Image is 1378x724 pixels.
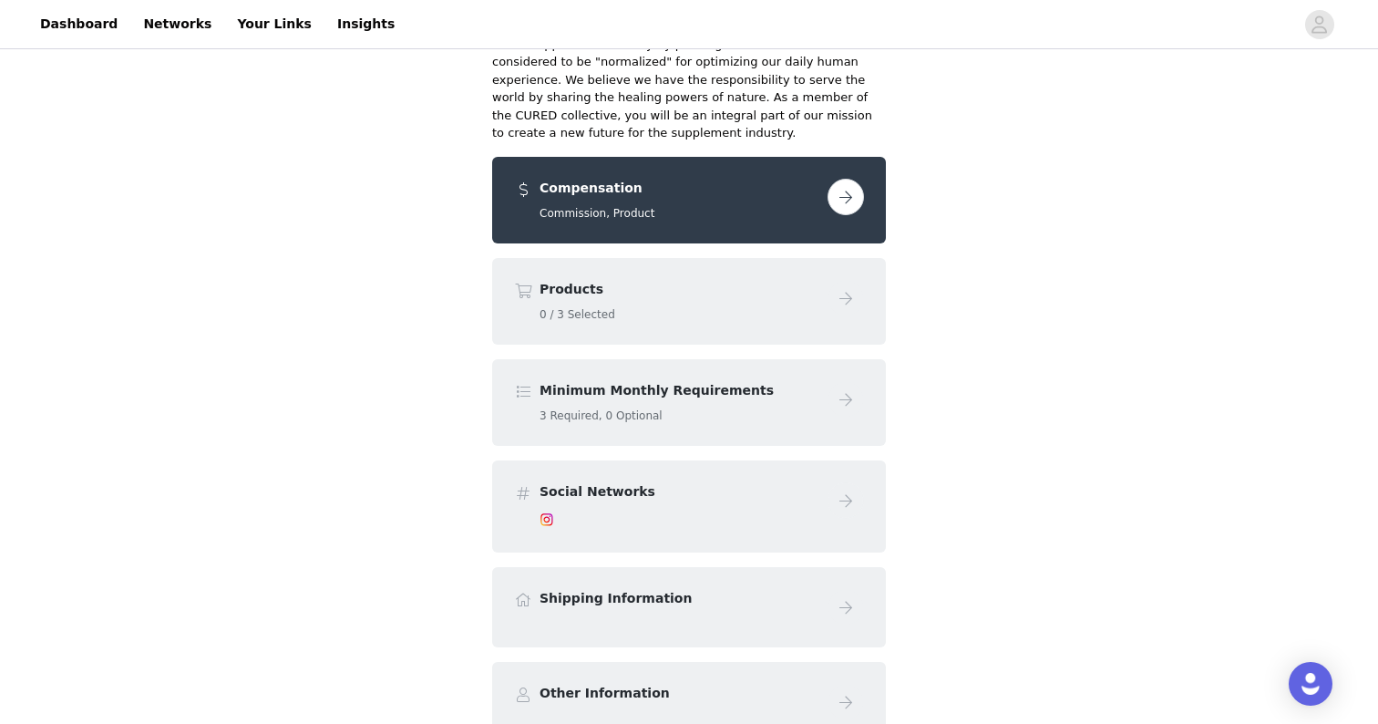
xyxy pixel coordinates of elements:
h4: Social Networks [540,482,820,502]
h5: 0 / 3 Selected [540,306,820,323]
h4: Products [540,280,820,299]
a: Networks [132,4,222,45]
div: avatar [1311,10,1328,39]
h4: Other Information [540,684,820,703]
a: Your Links [226,4,323,45]
img: Instagram Icon [540,512,554,527]
p: At [GEOGRAPHIC_DATA], we are on a mission to create the future of the supplement industry by push... [492,17,886,142]
div: Products [492,258,886,345]
h4: Compensation [540,179,820,198]
h4: Minimum Monthly Requirements [540,381,820,400]
a: Insights [326,4,406,45]
h5: 3 Required, 0 Optional [540,408,820,424]
div: Shipping Information [492,567,886,647]
div: Open Intercom Messenger [1289,662,1332,706]
h4: Shipping Information [540,589,820,608]
div: Social Networks [492,460,886,553]
div: Compensation [492,157,886,243]
div: Minimum Monthly Requirements [492,359,886,446]
h5: Commission, Product [540,205,820,222]
a: Dashboard [29,4,129,45]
